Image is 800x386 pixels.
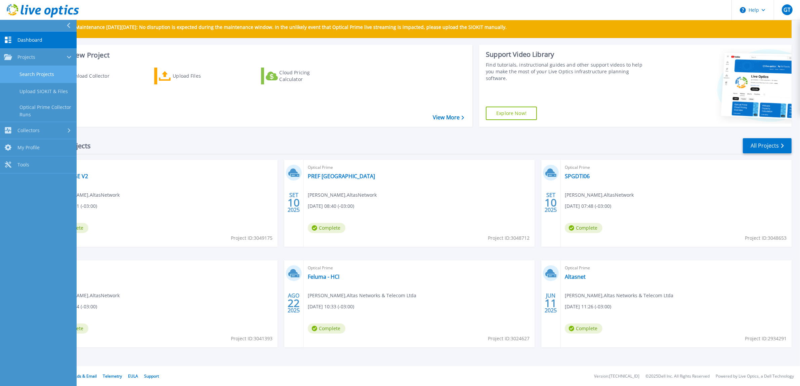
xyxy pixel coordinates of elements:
div: Download Collector [65,69,119,83]
span: Project ID: 3049175 [231,234,272,242]
span: Optical Prime [51,264,273,272]
a: Explore Now! [486,107,537,120]
li: Powered by Live Optics, a Dell Technology [716,374,794,379]
p: Scheduled Maintenance [DATE][DATE]: No disruption is expected during the maintenance window. In t... [50,25,507,30]
div: Find tutorials, instructional guides and other support videos to help you make the most of your L... [486,62,647,82]
span: [PERSON_NAME] , AltasNetwork [51,191,120,199]
span: Project ID: 3024627 [488,335,530,342]
a: Ads & Email [74,373,97,379]
a: SPGDTI06 [565,173,590,180]
span: [PERSON_NAME] , Altas Networks & Telecom Ltda [565,292,673,299]
a: View More [433,114,464,121]
span: Complete [308,223,345,233]
span: [DATE] 08:40 (-03:00) [308,202,354,210]
a: Cloud Pricing Calculator [261,68,336,84]
span: Complete [308,323,345,334]
span: [DATE] 11:26 (-03:00) [565,303,611,310]
span: 10 [545,200,557,205]
span: Project ID: 3041393 [231,335,272,342]
span: 22 [288,300,300,306]
span: Project ID: 2934291 [745,335,787,342]
a: PREF [GEOGRAPHIC_DATA] [308,173,375,180]
div: Cloud Pricing Calculator [280,69,333,83]
span: Optical Prime [308,264,531,272]
span: [PERSON_NAME] , AltasNetwork [565,191,634,199]
div: JUN 2025 [544,291,557,315]
div: Upload Files [173,69,226,83]
div: SET 2025 [544,190,557,215]
span: Complete [565,223,602,233]
a: Telemetry [103,373,122,379]
span: Project ID: 3048653 [745,234,787,242]
a: Support [144,373,159,379]
span: 11 [545,300,557,306]
div: AGO 2025 [287,291,300,315]
span: Project ID: 3048712 [488,234,530,242]
a: Feluma - HCI [308,273,339,280]
li: Version: [TECHNICAL_ID] [594,374,639,379]
li: © 2025 Dell Inc. All Rights Reserved [645,374,710,379]
h3: Start a New Project [48,51,464,59]
span: Tools [17,162,29,168]
span: [PERSON_NAME] , Altas Networks & Telecom Ltda [308,292,416,299]
span: [PERSON_NAME] , AltasNetwork [51,292,120,299]
span: [DATE] 07:48 (-03:00) [565,202,611,210]
span: Collectors [17,127,40,133]
span: GT [784,7,791,12]
div: SET 2025 [287,190,300,215]
span: Optical Prime [308,164,531,171]
span: [PERSON_NAME] , AltasNetwork [308,191,377,199]
span: Optical Prime [565,164,788,171]
a: EULA [128,373,138,379]
a: All Projects [743,138,792,153]
a: Upload Files [154,68,229,84]
span: 10 [288,200,300,205]
span: Projects [17,54,35,60]
span: [DATE] 10:33 (-03:00) [308,303,354,310]
span: Optical Prime [565,264,788,272]
span: Complete [565,323,602,334]
span: Optical Prime [51,164,273,171]
a: Altasnet [565,273,586,280]
div: Support Video Library [486,50,647,59]
span: Dashboard [17,37,42,43]
a: Download Collector [48,68,123,84]
span: My Profile [17,145,40,151]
